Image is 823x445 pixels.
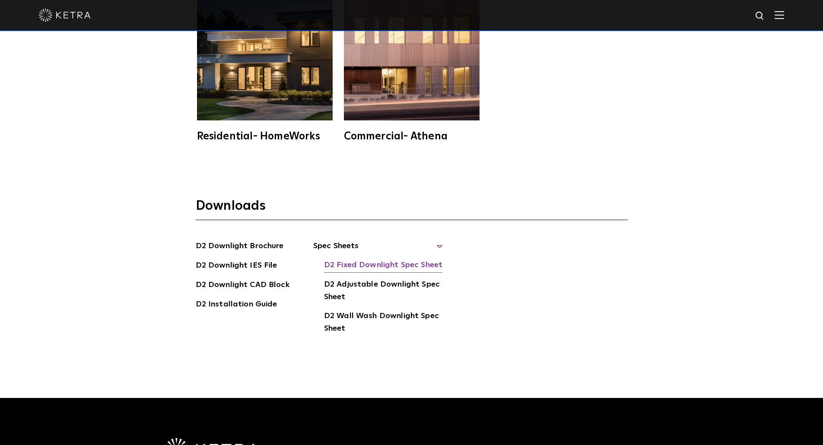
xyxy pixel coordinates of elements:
div: Residential- HomeWorks [197,131,333,142]
a: D2 Downlight Brochure [196,240,284,254]
span: Spec Sheets [313,240,443,259]
a: D2 Adjustable Downlight Spec Sheet [324,278,443,305]
div: Commercial- Athena [344,131,480,142]
a: D2 Installation Guide [196,298,277,312]
img: ketra-logo-2019-white [39,9,91,22]
a: D2 Wall Wash Downlight Spec Sheet [324,310,443,336]
img: Hamburger%20Nav.svg [775,11,784,19]
a: D2 Downlight IES File [196,259,277,273]
h3: Downloads [196,198,628,220]
a: D2 Downlight CAD Block [196,279,289,293]
img: search icon [755,11,766,22]
a: D2 Fixed Downlight Spec Sheet [324,259,442,273]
